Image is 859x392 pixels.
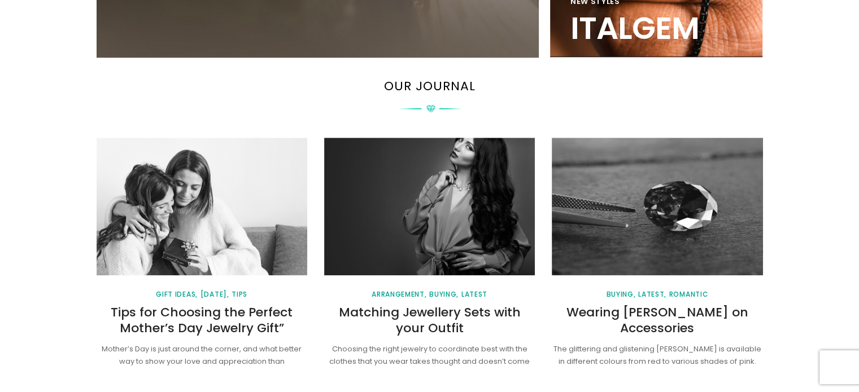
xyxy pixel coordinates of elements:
[606,291,635,298] a: buying
[156,291,198,298] a: Gift Ideas
[200,291,229,298] a: [DATE]
[97,80,763,93] h3: Our Journal
[669,291,709,298] a: Romantic
[570,6,699,50] a: ITALGEM
[324,343,535,369] p: Choosing the right jewelry to coordinate best with the clothes that you wear takes thought and do...
[338,303,520,337] a: Matching Jewellery Sets with your Outfit
[372,291,426,298] a: arrangement
[232,291,247,298] a: Tips
[429,291,459,298] a: buying
[97,343,307,369] p: Mother’s Day is just around the corner, and what better way to show your love and appreciation than
[638,291,666,298] a: Latest
[566,303,748,337] a: Wearing [PERSON_NAME] on Accessories
[552,343,762,369] p: The glittering and glistening [PERSON_NAME] is available in different colours from red to various...
[461,291,487,298] a: Latest
[111,303,293,337] a: Tips for Choosing the Perfect Mother’s Day Jewelry Gift”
